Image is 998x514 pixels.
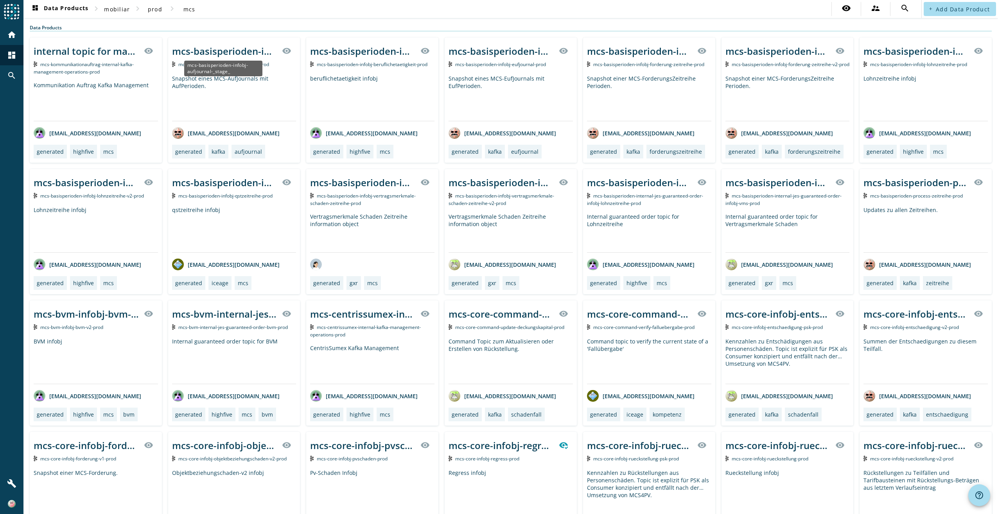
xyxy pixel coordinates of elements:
div: [EMAIL_ADDRESS][DOMAIN_NAME] [172,259,280,270]
div: mcs-core-infobj-pvschaden-_stage_ [310,439,416,452]
span: Kafka Topic: mcs-core-infobj-rueckstellung-psk-prod [593,455,679,462]
mat-icon: visibility [559,178,568,187]
img: Kafka Topic: mcs-bvm-infobj-bvm-v2-prod [34,324,37,330]
div: [EMAIL_ADDRESS][DOMAIN_NAME] [587,127,695,139]
div: generated [867,279,894,287]
img: Kafka Topic: mcs-core-command-update-deckungskapital-prod [449,324,452,330]
mat-icon: visibility [282,440,291,450]
div: generated [729,411,756,418]
img: avatar [34,259,45,270]
span: Kafka Topic: mcs-basisperioden-infobj-vertragsmerkmale-schaden-zeitreihe-v2-prod [449,192,554,207]
div: [EMAIL_ADDRESS][DOMAIN_NAME] [34,390,141,402]
div: Command Topic zum Aktualisieren oder Erstellen von Rückstellung. [449,338,573,384]
img: avatar [172,259,184,270]
div: Internal guaranteed order topic for Vertragsmerkmale Schaden [725,213,850,252]
div: mcs-core-command-update-deckungskapital-_stage_ [449,307,554,320]
mat-icon: visibility [144,440,153,450]
img: Kafka Topic: mcs-basisperioden-infobj-qstzeitreihe-prod [172,193,176,198]
span: Kafka Topic: mcs-basisperioden-infobj-lohnzeitreihe-v2-prod [40,192,144,199]
div: [EMAIL_ADDRESS][DOMAIN_NAME] [587,259,695,270]
img: Kafka Topic: mcs-core-infobj-objektbeziehungschaden-v2-prod [172,456,176,461]
div: mcs-basisperioden-infobj-lohnzeitreihe-_stage_ [863,45,969,58]
mat-icon: chevron_right [92,4,101,13]
span: Kafka Topic: mcs-core-command-update-deckungskapital-prod [455,324,564,331]
mat-icon: dashboard [7,50,16,60]
div: generated [37,148,64,155]
div: mcs-bvm-internal-jes-guaranteed-order-bvm-_stage_ [172,307,278,320]
div: mcs-core-infobj-rueckstellung-_stage_ [725,439,831,452]
div: highfive [626,279,647,287]
mat-icon: visibility [835,178,845,187]
mat-icon: visibility [974,46,983,56]
mat-icon: supervisor_account [871,4,880,13]
img: Kafka Topic: mcs-core-infobj-rueckstellung-prod [725,456,729,461]
div: mcs-basisperioden-internal-jes-guaranteed-order-infobj-lohnzeitreihe-_stage_ [587,176,693,189]
span: Kafka Topic: mcs-basisperioden-infobj-vertragsmerkmale-schaden-zeitreihe-prod [310,192,416,207]
div: mcs-core-infobj-regress-_stage_ [449,439,554,452]
div: kafka [488,148,502,155]
div: forderungszeitreihe [650,148,702,155]
div: [EMAIL_ADDRESS][DOMAIN_NAME] [172,127,280,139]
div: kafka [765,148,779,155]
span: Kafka Topic: mcs-bvm-infobj-bvm-v2-prod [40,324,103,331]
div: highfive [350,148,370,155]
div: Summen der Entschaedigungen zu diesem Teilfall. [863,338,988,384]
div: mcs-centrissumex-internal-kafka-management-operations-_stage_ [310,307,416,320]
div: kafka [488,411,502,418]
div: schadenfall [788,411,819,418]
div: Snapshot einer MCS-ForderungsZeitreihe Perioden. [725,75,850,121]
img: Kafka Topic: mcs-core-infobj-forderung-v1-prod [34,456,37,461]
div: mcs [380,148,390,155]
span: Kafka Topic: mcs-core-infobj-entschaedigung-psk-prod [732,324,823,331]
img: avatar [587,259,599,270]
span: Data Products [31,4,88,14]
div: mcs-basisperioden-infobj-vertragsmerkmale-schaden-zeitreihe-v2-_stage_ [449,176,554,189]
div: Internal guaranteed order topic for BVM [172,338,296,384]
div: highfive [212,411,232,418]
div: generated [590,148,617,155]
span: Kafka Topic: mcs-core-infobj-entschaedigung-v2-prod [870,324,959,331]
img: Kafka Topic: mcs-kommunikationauftrag-internal-kafka-management-operations-prod [34,61,37,67]
div: mcs [367,279,378,287]
img: avatar [587,390,599,402]
mat-icon: add [928,7,933,11]
div: [EMAIL_ADDRESS][DOMAIN_NAME] [725,127,833,139]
div: mcs-basisperioden-infobj-aufjournal-_stage_ [184,61,262,76]
mat-icon: visibility [420,46,430,56]
div: highfive [73,148,94,155]
img: avatar [725,390,737,402]
span: Kafka Topic: mcs-core-infobj-forderung-v1-prod [40,455,116,462]
div: kompetenz [653,411,682,418]
mat-icon: visibility [144,309,153,318]
div: mcs [783,279,793,287]
div: Data Products [30,24,992,31]
img: avatar [34,390,45,402]
div: mcs [103,148,114,155]
div: generated [313,411,340,418]
div: Vertragsmerkmale Schaden Zeitreihe information object [449,213,573,252]
div: Lohnzeitreihe infobj [34,206,158,252]
div: generated [729,148,756,155]
img: avatar [725,259,737,270]
div: mcs [657,279,667,287]
img: avatar [310,390,322,402]
span: Kafka Topic: mcs-basisperioden-infobj-qstzeitreihe-prod [178,192,273,199]
div: Lohnzeitreihe infobj [863,75,988,121]
span: Kafka Topic: mcs-basisperioden-internal-jes-guaranteed-order-infobj-lohnzeitreihe-prod [587,192,704,207]
img: avatar [863,390,875,402]
div: generated [452,279,479,287]
div: mcs-basisperioden-infobj-aufjournal-_stage_ [172,45,278,58]
div: qstzeitreihe infobj [172,206,296,252]
span: Kafka Topic: mcs-basisperioden-internal-jes-guaranteed-order-infobj-vms-prod [725,192,842,207]
div: mcs-core-infobj-entschaedigung-psk-_stage_ [725,307,831,320]
img: Kafka Topic: mcs-basisperioden-process-zeitreihe-prod [863,193,867,198]
img: avatar [725,127,737,139]
div: Updates zu allen Zeitreihen. [863,206,988,252]
span: Kafka Topic: mcs-basisperioden-process-zeitreihe-prod [870,192,963,199]
div: kafka [903,279,917,287]
div: kafka [903,411,917,418]
mat-icon: visibility [697,309,707,318]
div: [EMAIL_ADDRESS][DOMAIN_NAME] [310,127,418,139]
div: mcs-basisperioden-process-zeitreihe-_stage_ [863,176,969,189]
span: Kafka Topic: mcs-core-command-verify-falluebergabe-prod [593,324,695,331]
